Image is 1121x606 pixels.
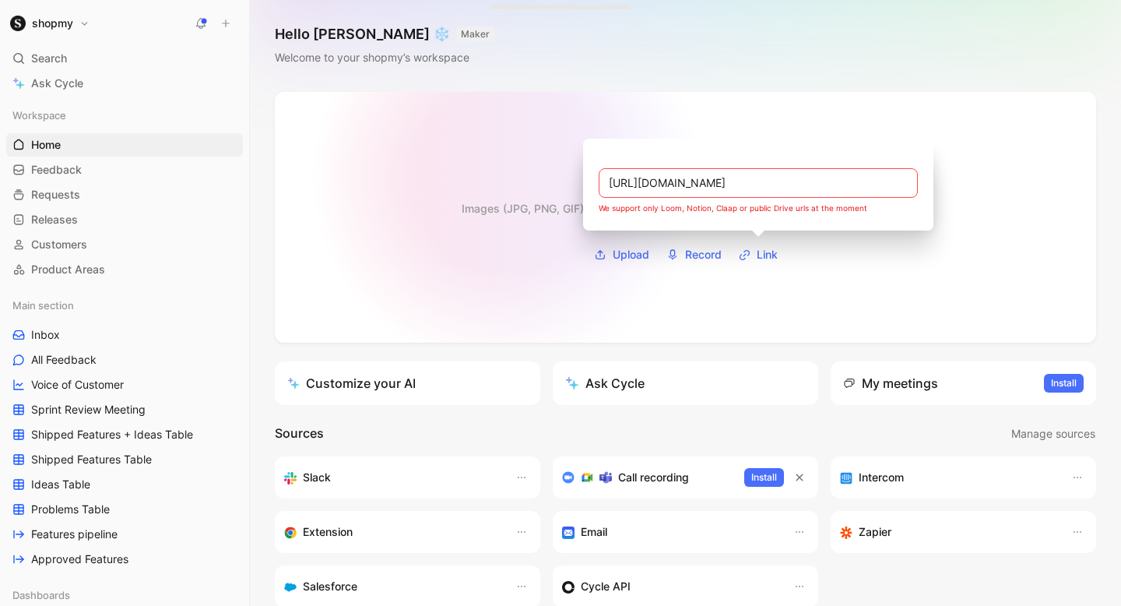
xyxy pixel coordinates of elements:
a: Shipped Features + Ideas Table [6,423,243,446]
span: Shipped Features + Ideas Table [31,427,193,442]
button: Upload [589,243,655,266]
div: Customize your AI [287,374,416,393]
span: Customers [31,237,87,252]
h1: Hello [PERSON_NAME] ❄️ [275,25,494,44]
div: Sync your customers, send feedback and get updates in Intercom [840,468,1056,487]
h3: Call recording [618,468,689,487]
button: Install [1044,374,1084,393]
a: Releases [6,208,243,231]
div: Welcome to your shopmy’s workspace [275,48,494,67]
button: shopmyshopmy [6,12,93,34]
span: Features pipeline [31,527,118,542]
span: Releases [31,212,78,227]
h3: Zapier [859,523,891,541]
a: Requests [6,183,243,206]
h3: Email [581,523,607,541]
span: Ideas Table [31,477,90,492]
h3: Salesforce [303,577,357,596]
span: Sprint Review Meeting [31,402,146,418]
div: We support only Loom, Notion, Claap or public Drive urls at the moment [599,201,918,215]
a: Customers [6,233,243,256]
a: Shipped Features Table [6,448,243,471]
span: Search [31,49,67,68]
a: Sprint Review Meeting [6,398,243,421]
span: Requests [31,187,80,203]
a: Voice of Customer [6,373,243,396]
div: Capture feedback from thousands of sources with Zapier (survey results, recordings, sheets, etc). [840,523,1056,541]
span: Link [757,245,778,264]
div: Ask Cycle [565,374,645,393]
button: Ask Cycle [553,361,818,405]
span: Approved Features [31,551,128,567]
span: Voice of Customer [31,377,124,393]
span: Dashboards [12,587,70,603]
h1: shopmy [32,16,73,30]
h3: Intercom [859,468,904,487]
button: Record [661,243,727,266]
span: Home [31,137,61,153]
div: Record & transcribe meetings from Zoom, Meet & Teams. [562,468,732,487]
a: Feedback [6,158,243,181]
h3: Slack [303,468,331,487]
span: Problems Table [31,502,110,517]
span: Record [685,245,722,264]
a: Problems Table [6,498,243,521]
span: Main section [12,298,74,313]
a: Inbox [6,323,243,347]
a: Features pipeline [6,523,243,546]
span: Product Areas [31,262,105,277]
a: Customize your AI [275,361,540,405]
button: Install [744,468,784,487]
button: Manage sources [1010,424,1096,444]
div: Workspace [6,104,243,127]
input: Paste your Loom, Notion, Claap or public Drive link [599,168,918,198]
span: Install [1051,375,1077,391]
div: Sync customers & send feedback from custom sources. Get inspired by our favorite use case [562,577,778,596]
div: Capture feedback from anywhere on the web [284,523,500,541]
h2: Sources [275,424,324,444]
a: Ideas Table [6,473,243,496]
div: Main sectionInboxAll FeedbackVoice of CustomerSprint Review MeetingShipped Features + Ideas Table... [6,294,243,571]
div: My meetings [843,374,938,393]
a: Approved Features [6,548,243,571]
span: Shipped Features Table [31,452,152,467]
a: Ask Cycle [6,72,243,95]
div: Main section [6,294,243,317]
div: Search [6,47,243,70]
span: Upload [613,245,649,264]
div: Sync your customers, send feedback and get updates in Slack [284,468,500,487]
img: shopmy [10,16,26,31]
div: Images (JPG, PNG, GIF), docs (PDF, TXT, VTT), videos (MOV, MP4), audio (MP3, WAV) [462,199,909,218]
a: Product Areas [6,258,243,281]
span: All Feedback [31,352,97,368]
h3: Cycle API [581,577,631,596]
h3: Extension [303,523,353,541]
div: Forward emails to your feedback inbox [562,523,778,541]
span: Workspace [12,107,66,123]
span: Manage sources [1011,425,1095,443]
button: MAKER [456,26,494,42]
span: Inbox [31,327,60,343]
span: Install [751,470,777,485]
span: Ask Cycle [31,74,83,93]
button: Link [733,243,783,266]
a: All Feedback [6,348,243,372]
a: Home [6,133,243,157]
span: Feedback [31,162,82,178]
